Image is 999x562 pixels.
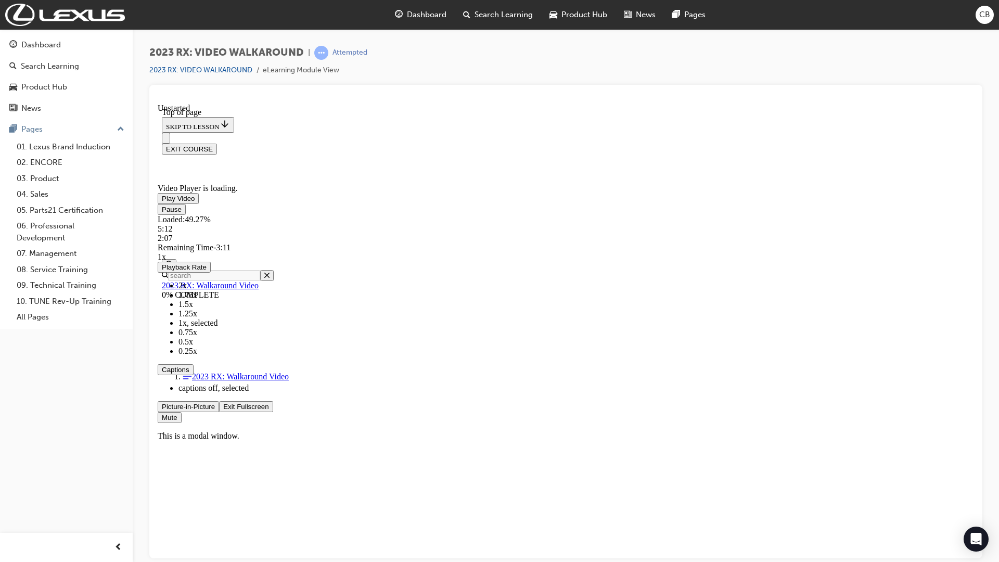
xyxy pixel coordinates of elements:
[387,4,455,25] a: guage-iconDashboard
[4,78,129,97] a: Product Hub
[314,46,328,60] span: learningRecordVerb_ATTEMPT-icon
[9,62,17,71] span: search-icon
[4,35,129,55] a: Dashboard
[624,8,632,21] span: news-icon
[12,202,129,219] a: 05. Parts21 Certification
[12,246,129,262] a: 07. Management
[263,65,339,76] li: eLearning Module View
[5,4,125,26] img: Trak
[114,541,122,554] span: prev-icon
[12,218,129,246] a: 06. Professional Development
[979,9,990,21] span: CB
[4,120,129,139] button: Pages
[541,4,616,25] a: car-iconProduct Hub
[12,186,129,202] a: 04. Sales
[21,60,79,72] div: Search Learning
[4,99,129,118] a: News
[332,48,367,58] div: Attempted
[117,123,124,136] span: up-icon
[395,8,403,21] span: guage-icon
[4,33,129,120] button: DashboardSearch LearningProduct HubNews
[664,4,714,25] a: pages-iconPages
[561,9,607,21] span: Product Hub
[976,6,994,24] button: CB
[21,81,67,93] div: Product Hub
[616,4,664,25] a: news-iconNews
[455,4,541,25] a: search-iconSearch Learning
[12,155,129,171] a: 02. ENCORE
[149,66,252,74] a: 2023 RX: VIDEO WALKAROUND
[12,171,129,187] a: 03. Product
[12,293,129,310] a: 10. TUNE Rev-Up Training
[308,47,310,59] span: |
[149,47,304,59] span: 2023 RX: VIDEO WALKAROUND
[12,277,129,293] a: 09. Technical Training
[9,104,17,113] span: news-icon
[12,139,129,155] a: 01. Lexus Brand Induction
[9,125,17,134] span: pages-icon
[9,41,17,50] span: guage-icon
[964,527,989,552] div: Open Intercom Messenger
[463,8,470,21] span: search-icon
[12,309,129,325] a: All Pages
[21,123,43,135] div: Pages
[549,8,557,21] span: car-icon
[4,57,129,76] a: Search Learning
[21,103,41,114] div: News
[475,9,533,21] span: Search Learning
[684,9,706,21] span: Pages
[407,9,446,21] span: Dashboard
[636,9,656,21] span: News
[672,8,680,21] span: pages-icon
[12,262,129,278] a: 08. Service Training
[21,39,61,51] div: Dashboard
[9,83,17,92] span: car-icon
